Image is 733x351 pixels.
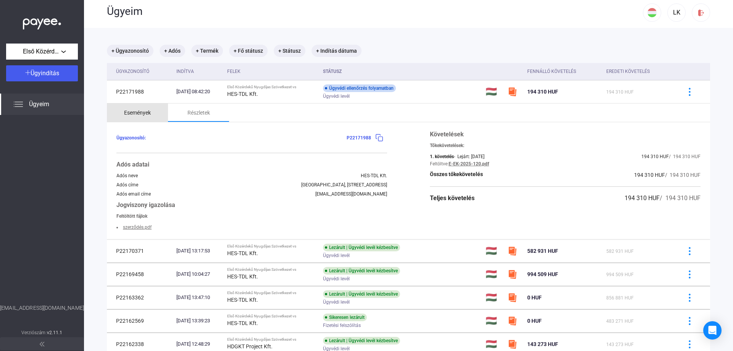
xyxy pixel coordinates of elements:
[625,194,660,202] span: 194 310 HUF
[25,70,31,75] img: plus-white.svg
[301,182,387,188] div: [GEOGRAPHIC_DATA], [STREET_ADDRESS]
[641,154,669,159] span: 194 310 HUF
[686,270,694,278] img: more-blue
[23,47,61,56] span: Első Közérdekű Nyugdíjas Szövetkezet
[667,3,686,22] button: LK
[227,291,317,295] div: Első Közérdekű Nyugdíjas Szövetkezet vs
[660,194,701,202] span: / 194 310 HUF
[227,67,317,76] div: Felek
[483,263,505,286] td: 🇭🇺
[527,294,542,301] span: 0 HUF
[227,267,317,272] div: Első Közérdekű Nyugdíjas Szövetkezet vs
[116,201,387,210] div: Jogviszony igazolása
[227,91,258,97] strong: HES-TDL Kft.
[430,170,483,180] div: Összes tőkekövetelés
[227,297,258,303] strong: HES-TDL Kft.
[23,14,61,30] img: white-payee-white-dot.svg
[227,337,317,342] div: Első Közérdekű Nyugdíjas Szövetkezet vs
[647,8,657,17] img: HU
[430,130,701,139] div: Követelések
[176,67,194,76] div: Indítva
[116,173,138,178] div: Adós neve
[160,45,185,57] mat-chip: + Adós
[107,263,173,286] td: P22169458
[686,88,694,96] img: more-blue
[227,244,317,249] div: Első Közérdekű Nyugdíjas Szövetkezet vs
[508,87,517,96] img: szamlazzhu-mini
[227,85,317,89] div: Első Közérdekű Nyugdíjas Szövetkezet vs
[191,45,223,57] mat-chip: + Termék
[527,248,558,254] span: 582 931 HUF
[323,251,350,260] span: Ügyvédi levél
[323,244,400,251] div: Lezárult | Ügyvédi levél kézbesítve
[6,65,78,81] button: Ügyindítás
[606,295,634,301] span: 856 881 HUF
[692,3,710,22] button: logout-red
[371,130,387,146] button: copy-blue
[116,67,149,76] div: Ügyazonosító
[176,317,221,325] div: [DATE] 13:39:23
[681,243,697,259] button: more-blue
[29,100,49,109] span: Ügyeim
[107,309,173,332] td: P22162569
[606,342,634,347] span: 143 273 HUF
[347,135,371,141] span: P22171988
[323,267,400,275] div: Lezárult | Ügyvédi levél kézbesítve
[483,286,505,309] td: 🇭🇺
[323,298,350,307] span: Ügyvédi levél
[323,274,350,283] span: Ügyvédi levél
[508,316,517,325] img: szamlazzhu-mini
[40,342,44,346] img: arrow-double-left-grey.svg
[107,5,643,18] div: Ügyeim
[116,214,387,219] div: Feltöltött fájlok
[606,249,634,254] span: 582 931 HUF
[430,154,454,159] div: 1. követelés
[107,286,173,309] td: P22163362
[107,239,173,262] td: P22170371
[274,45,305,57] mat-chip: + Státusz
[116,182,138,188] div: Adós címe
[449,161,489,167] a: E-EK-2025-120.pdf
[430,143,701,148] div: Tőkekövetelések:
[14,100,23,109] img: list.svg
[107,45,153,57] mat-chip: + Ügyazonosító
[227,273,258,280] strong: HES-TDL Kft.
[323,314,367,321] div: Sikeresen lezárult
[697,9,705,17] img: logout-red
[176,67,221,76] div: Indítva
[323,337,400,345] div: Lezárult | Ügyvédi levél kézbesítve
[123,225,152,230] a: szerződés.pdf
[527,318,542,324] span: 0 HUF
[508,293,517,302] img: szamlazzhu-mini
[606,67,650,76] div: Eredeti követelés
[686,340,694,348] img: more-blue
[116,160,387,169] div: Adós adatai
[634,172,665,178] span: 194 310 HUF
[669,154,701,159] span: / 194 310 HUF
[323,321,361,330] span: Fizetési felszólítás
[606,67,672,76] div: Eredeti követelés
[323,290,400,298] div: Lezárult | Ügyvédi levél kézbesítve
[508,340,517,349] img: szamlazzhu-mini
[681,313,697,329] button: more-blue
[116,191,151,197] div: Adós email címe
[323,84,396,92] div: Ügyvédi ellenőrzés folyamatban
[176,270,221,278] div: [DATE] 10:04:27
[454,154,484,159] div: - Lejárt: [DATE]
[227,250,258,256] strong: HES-TDL Kft.
[483,309,505,332] td: 🇭🇺
[606,89,634,95] span: 194 310 HUF
[107,80,173,103] td: P22171988
[686,247,694,255] img: more-blue
[323,92,350,101] span: Ügyvédi levél
[176,294,221,301] div: [DATE] 13:47:10
[375,134,383,142] img: copy-blue
[703,321,722,340] div: Open Intercom Messenger
[187,108,210,117] div: Részletek
[227,314,317,319] div: Első Közérdekű Nyugdíjas Szövetkezet vs
[116,135,146,141] span: Ügyazonosító:
[508,270,517,279] img: szamlazzhu-mini
[176,88,221,95] div: [DATE] 08:42:20
[227,320,258,326] strong: HES-TDL Kft.
[643,3,661,22] button: HU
